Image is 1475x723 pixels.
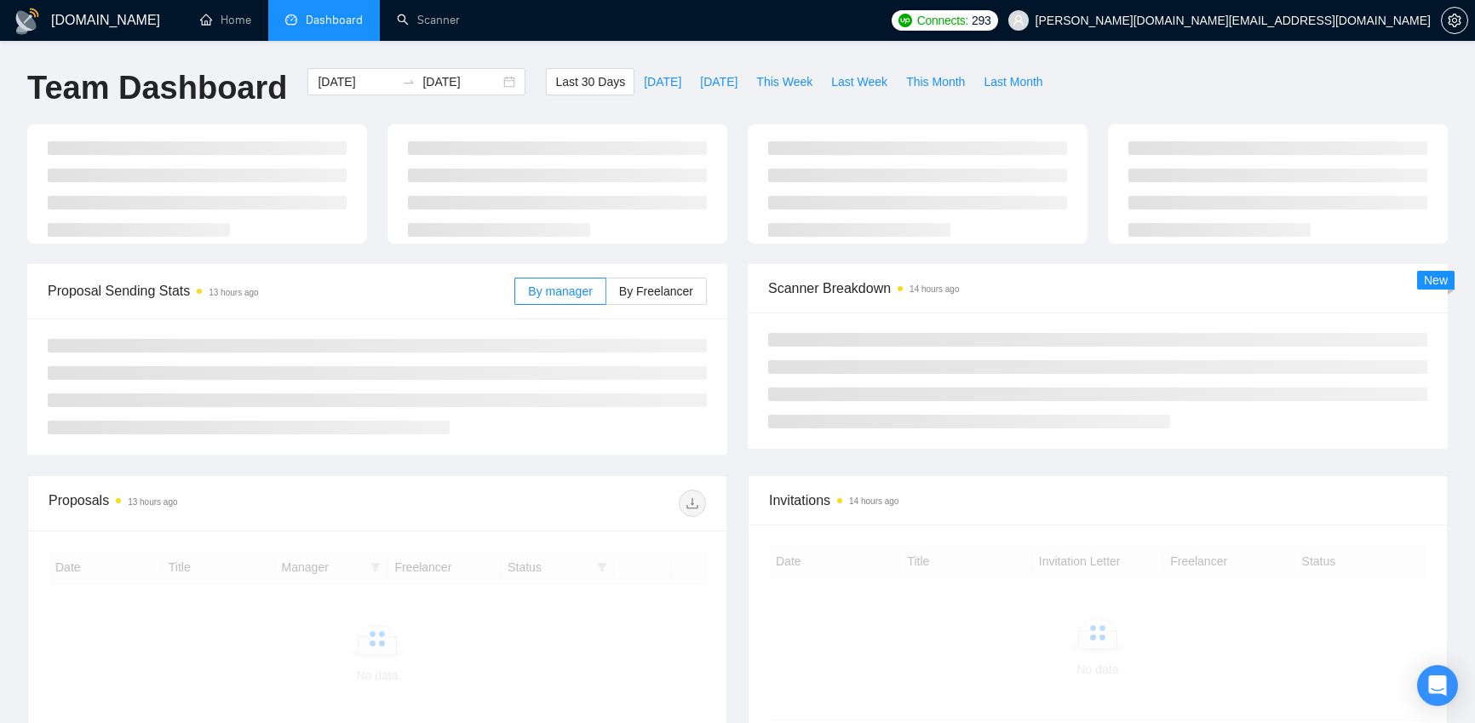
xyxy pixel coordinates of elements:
a: setting [1441,14,1468,27]
span: [DATE] [644,72,681,91]
span: This Month [906,72,965,91]
span: [DATE] [700,72,737,91]
button: [DATE] [634,68,691,95]
button: This Week [747,68,822,95]
img: logo [14,8,41,35]
span: Invitations [769,490,1426,511]
span: Last 30 Days [555,72,625,91]
span: By Freelancer [619,284,693,298]
input: Start date [318,72,395,91]
input: End date [422,72,500,91]
span: swap-right [402,75,416,89]
button: setting [1441,7,1468,34]
h1: Team Dashboard [27,68,287,108]
span: This Week [756,72,812,91]
span: dashboard [285,14,297,26]
span: Scanner Breakdown [768,278,1427,299]
a: homeHome [200,13,251,27]
button: [DATE] [691,68,747,95]
span: setting [1442,14,1467,27]
span: 293 [972,11,990,30]
button: Last 30 Days [546,68,634,95]
span: Dashboard [306,13,363,27]
span: Connects: [917,11,968,30]
img: upwork-logo.png [898,14,912,27]
a: searchScanner [397,13,460,27]
time: 14 hours ago [849,496,898,506]
span: Last Month [984,72,1042,91]
div: Open Intercom Messenger [1417,665,1458,706]
time: 13 hours ago [128,497,177,507]
time: 14 hours ago [910,284,959,294]
span: Proposal Sending Stats [48,280,514,301]
span: user [1013,14,1024,26]
button: This Month [897,68,974,95]
span: By manager [528,284,592,298]
span: Last Week [831,72,887,91]
button: Last Week [822,68,897,95]
span: to [402,75,416,89]
button: Last Month [974,68,1052,95]
span: New [1424,273,1448,287]
div: Proposals [49,490,377,517]
time: 13 hours ago [209,288,258,297]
